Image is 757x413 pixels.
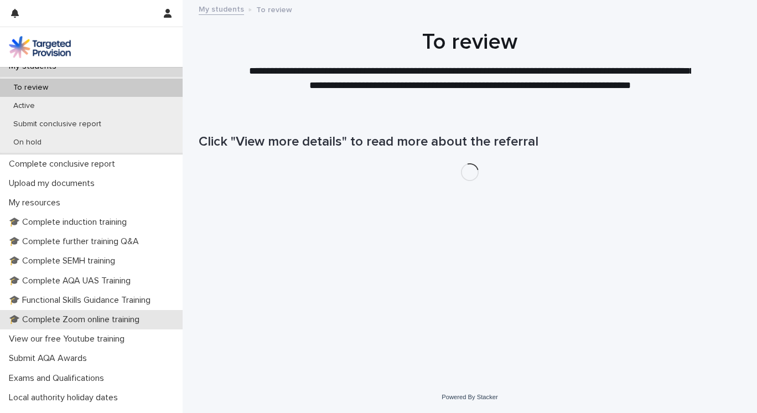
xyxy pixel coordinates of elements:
[4,236,148,247] p: 🎓 Complete further training Q&A
[4,314,148,325] p: 🎓 Complete Zoom online training
[4,373,113,384] p: Exams and Qualifications
[4,83,57,92] p: To review
[4,159,124,169] p: Complete conclusive report
[4,393,127,403] p: Local authority holiday dates
[442,394,497,400] a: Powered By Stacker
[4,120,110,129] p: Submit conclusive report
[4,295,159,306] p: 🎓 Functional Skills Guidance Training
[4,101,44,111] p: Active
[4,276,139,286] p: 🎓 Complete AQA UAS Training
[199,2,244,15] a: My students
[4,198,69,208] p: My resources
[9,36,71,58] img: M5nRWzHhSzIhMunXDL62
[4,256,124,266] p: 🎓 Complete SEMH training
[4,353,96,364] p: Submit AQA Awards
[4,178,103,189] p: Upload my documents
[4,217,136,228] p: 🎓 Complete induction training
[4,334,133,344] p: View our free Youtube training
[199,134,741,150] h1: Click "View more details" to read more about the referral
[256,3,292,15] p: To review
[199,29,741,55] h1: To review
[4,138,50,147] p: On hold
